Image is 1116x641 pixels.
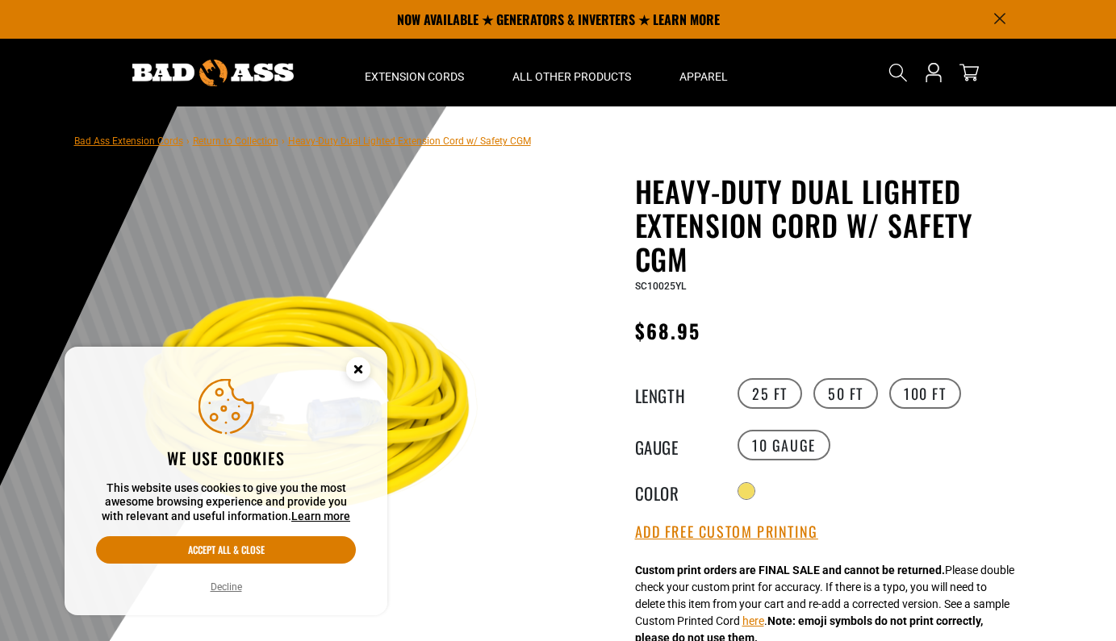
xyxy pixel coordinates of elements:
[679,69,728,84] span: Apparel
[132,60,294,86] img: Bad Ass Extension Cords
[365,69,464,84] span: Extension Cords
[742,613,764,630] button: here
[635,383,716,404] legend: Length
[655,39,752,106] summary: Apparel
[341,39,488,106] summary: Extension Cords
[282,135,285,147] span: ›
[96,481,356,524] p: This website uses cookies to give you the most awesome browsing experience and provide you with r...
[122,215,511,604] img: yellow
[635,174,1030,276] h1: Heavy-Duty Dual Lighted Extension Cord w/ Safety CGM
[74,135,183,147] a: Bad Ass Extension Cords
[813,378,878,409] label: 50 FT
[512,69,631,84] span: All Other Products
[193,135,278,147] a: Return to Collection
[488,39,655,106] summary: All Other Products
[738,378,802,409] label: 25 FT
[635,435,716,456] legend: Gauge
[96,536,356,564] button: Accept all & close
[635,281,686,292] span: SC10025YL
[635,316,700,345] span: $68.95
[96,447,356,468] h2: We use cookies
[738,430,830,460] label: 10 Gauge
[635,564,945,576] strong: Custom print orders are FINAL SALE and cannot be returned.
[635,523,818,541] button: Add Free Custom Printing
[74,131,531,150] nav: breadcrumbs
[635,481,716,502] legend: Color
[885,60,911,85] summary: Search
[206,579,247,595] button: Decline
[288,135,531,147] span: Heavy-Duty Dual Lighted Extension Cord w/ Safety CGM
[186,135,190,147] span: ›
[889,378,961,409] label: 100 FT
[65,347,387,616] aside: Cookie Consent
[291,510,350,522] a: Learn more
